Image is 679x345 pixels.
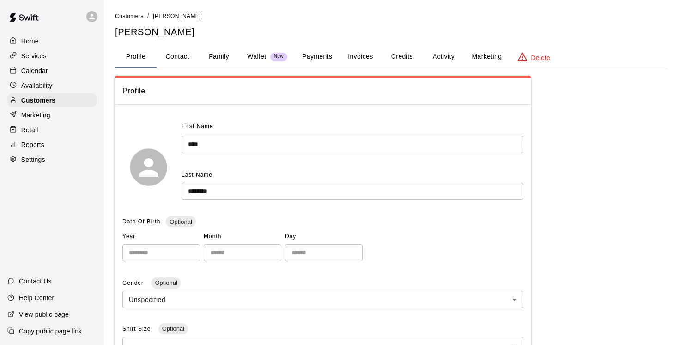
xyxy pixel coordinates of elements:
p: Contact Us [19,277,52,286]
span: Optional [151,279,181,286]
button: Payments [295,46,339,68]
p: Availability [21,81,53,90]
p: Settings [21,155,45,164]
span: Date Of Birth [122,218,160,225]
p: Retail [21,125,38,135]
li: / [147,11,149,21]
p: Delete [531,53,550,62]
button: Credits [381,46,423,68]
button: Invoices [339,46,381,68]
nav: breadcrumb [115,11,668,21]
span: Optional [166,218,195,225]
p: View public page [19,310,69,319]
span: Optional [158,325,188,332]
p: Copy public page link [19,327,82,336]
p: Home [21,37,39,46]
button: Family [198,46,240,68]
span: Month [204,229,281,244]
a: Settings [7,153,97,166]
span: New [270,54,287,60]
p: Customers [21,96,55,105]
a: Home [7,34,97,48]
p: Reports [21,140,44,149]
div: Unspecified [122,291,523,308]
p: Services [21,51,47,61]
button: Activity [423,46,464,68]
a: Retail [7,123,97,137]
span: Gender [122,280,145,286]
p: Help Center [19,293,54,302]
p: Calendar [21,66,48,75]
span: First Name [182,119,213,134]
div: basic tabs example [115,46,668,68]
p: Wallet [247,52,267,62]
button: Profile [115,46,157,68]
h5: [PERSON_NAME] [115,26,668,38]
a: Customers [7,93,97,107]
p: Marketing [21,111,50,120]
span: Shirt Size [122,326,153,332]
span: Last Name [182,172,212,178]
span: Customers [115,13,144,19]
a: Reports [7,138,97,152]
a: Availability [7,79,97,92]
a: Calendar [7,64,97,78]
button: Marketing [464,46,509,68]
span: Profile [122,85,523,97]
a: Services [7,49,97,63]
a: Customers [115,12,144,19]
span: [PERSON_NAME] [153,13,201,19]
span: Day [285,229,363,244]
button: Contact [157,46,198,68]
a: Marketing [7,108,97,122]
span: Year [122,229,200,244]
